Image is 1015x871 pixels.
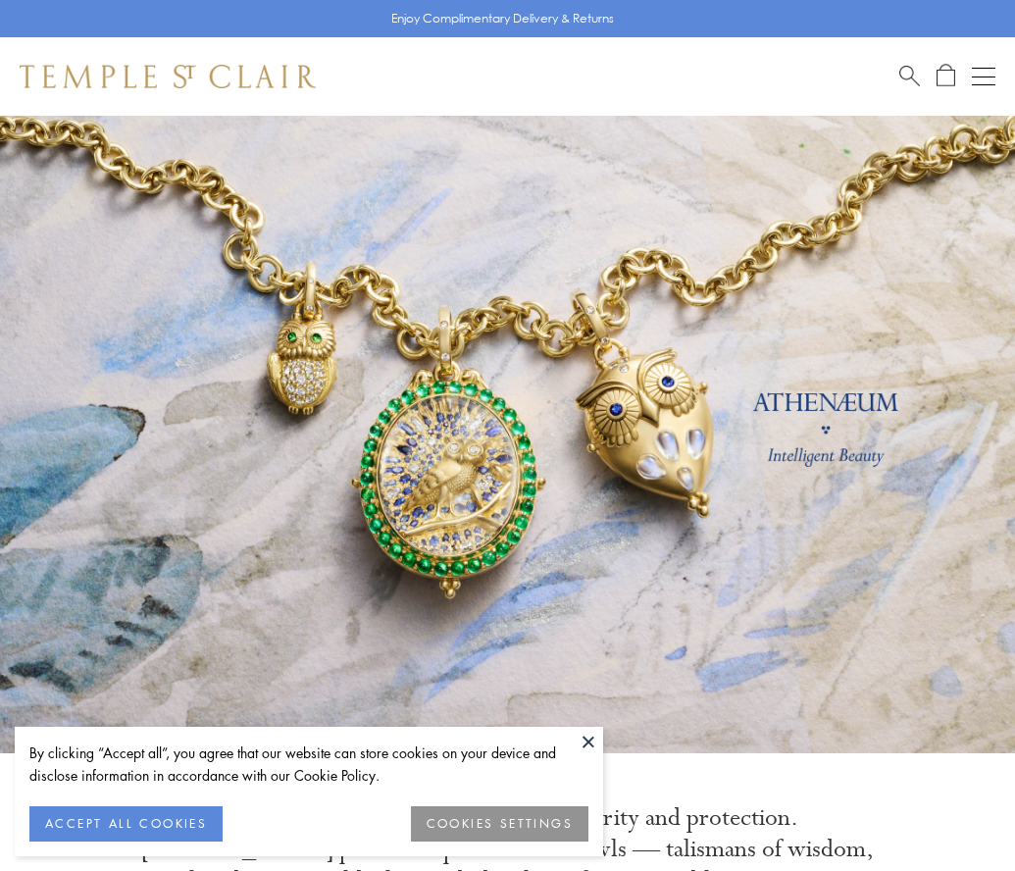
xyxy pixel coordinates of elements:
[899,64,920,88] a: Search
[29,806,223,842] button: ACCEPT ALL COOKIES
[937,64,955,88] a: Open Shopping Bag
[20,65,316,88] img: Temple St. Clair
[972,65,995,88] button: Open navigation
[411,806,588,842] button: COOKIES SETTINGS
[29,742,588,787] div: By clicking “Accept all”, you agree that our website can store cookies on your device and disclos...
[391,9,614,28] p: Enjoy Complimentary Delivery & Returns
